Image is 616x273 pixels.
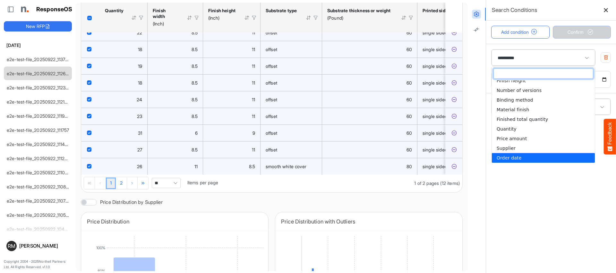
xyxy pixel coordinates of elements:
[81,58,100,74] td: checkbox
[414,180,439,186] span: 1 of 2 pages
[252,114,255,119] span: 11
[451,113,457,120] button: Exclude
[252,63,255,69] span: 11
[7,127,69,133] a: e2e-test-file_20250922_111757
[406,97,412,102] span: 60
[152,178,181,188] span: Pagerdropdown
[417,124,475,141] td: single sided is template cell Column Header httpsnorthellcomontologiesmapping-rulesmanufacturingh...
[553,26,611,39] button: Confirm Progress
[7,156,70,161] a: e2e-test-file_20250922_111247
[7,71,71,76] a: e2e-test-file_20250922_112643
[105,8,123,14] div: Quantity
[7,57,71,62] a: e2e-test-file_20250922_113700
[100,41,148,58] td: 18 is template cell Column Header httpsnorthellcomontologiesmapping-rulesorderhasquantity
[261,108,322,124] td: offset is template cell Column Header httpsnorthellcomontologiesmapping-rulesmaterialhassubstrate...
[440,180,460,186] span: (12 items)
[423,47,447,52] span: single sided
[266,114,277,119] span: offset
[261,41,322,58] td: offset is template cell Column Header httpsnorthellcomontologiesmapping-rulesmaterialhassubstrate...
[327,15,393,21] div: (Pound)
[417,141,475,158] td: single sided is template cell Column Header httpsnorthellcomontologiesmapping-rulesmanufacturingh...
[417,108,475,124] td: single sided is template cell Column Header httpsnorthellcomontologiesmapping-rulesmanufacturingh...
[451,30,457,36] button: Exclude
[192,97,198,102] span: 8.5
[568,29,596,36] span: Confirm
[252,147,255,152] span: 11
[137,164,142,169] span: 26
[406,114,412,119] span: 60
[18,3,30,16] img: Northell
[137,97,142,102] span: 24
[195,130,198,136] span: 6
[451,80,457,86] button: Exclude
[252,130,255,136] span: 9
[252,30,255,35] span: 11
[445,41,464,58] td: a01576ba-4887-4784-9247-2eb59f3a4f01 is template cell Column Header
[423,130,447,136] span: single sided
[261,74,322,91] td: offset is template cell Column Header httpsnorthellcomontologiesmapping-rulesmaterialhassubstrate...
[281,217,457,226] div: Price Distribution with Outliers
[417,41,475,58] td: single sided is template cell Column Header httpsnorthellcomontologiesmapping-rulesmanufacturingh...
[266,47,277,52] span: offset
[4,21,72,32] button: New RFP
[406,130,412,136] span: 60
[423,97,447,102] span: single sided
[406,63,412,69] span: 60
[148,74,203,91] td: 8.5 is template cell Column Header httpsnorthellcomontologiesmapping-rulesmeasurementhasfinishsiz...
[423,63,447,69] span: single sided
[81,74,100,91] td: checkbox
[261,141,322,158] td: offset is template cell Column Header httpsnorthellcomontologiesmapping-rulesmaterialhassubstrate...
[100,74,148,91] td: 18 is template cell Column Header httpsnorthellcomontologiesmapping-rulesorderhasquantity
[497,136,527,141] span: Price amount
[148,91,203,108] td: 8.5 is template cell Column Header httpsnorthellcomontologiesmapping-rulesmeasurementhasfinishsiz...
[203,24,261,41] td: 11 is template cell Column Header httpsnorthellcomontologiesmapping-rulesmeasurementhasfinishsize...
[138,63,142,69] span: 19
[406,147,412,152] span: 60
[148,158,203,175] td: 11 is template cell Column Header httpsnorthellcomontologiesmapping-rulesmeasurementhasfinishsize...
[261,91,322,108] td: offset is template cell Column Header httpsnorthellcomontologiesmapping-rulesmaterialhassubstrate...
[192,80,198,86] span: 8.5
[322,24,417,41] td: 60 is template cell Column Header httpsnorthellcomontologiesmapping-rulesmaterialhasmaterialthick...
[497,88,542,93] span: Number of versions
[192,63,198,69] span: 8.5
[203,141,261,158] td: 11 is template cell Column Header httpsnorthellcomontologiesmapping-rulesmeasurementhasfinishsize...
[106,177,116,189] a: Page 1 of 2 Pages
[406,80,412,86] span: 60
[266,147,277,152] span: offset
[445,124,464,141] td: eac073ad-0ae8-432b-85fb-170b55bf8f20 is template cell Column Header
[7,99,70,105] a: e2e-test-file_20250922_112147
[138,130,142,136] span: 31
[81,158,100,175] td: checkbox
[192,47,198,52] span: 8.5
[36,6,73,13] h1: ResponseOS
[451,63,457,69] button: Exclude
[81,24,100,41] td: checkbox
[87,217,262,226] div: Price Distribution
[408,15,414,21] div: Filter Icon
[252,97,255,102] span: 11
[148,108,203,124] td: 8.5 is template cell Column Header httpsnorthellcomontologiesmapping-rulesmeasurementhasfinishsiz...
[252,47,255,52] span: 11
[208,8,236,14] div: Finish height
[7,85,71,90] a: e2e-test-file_20250922_112320
[445,74,464,91] td: 7ed04d3f-d511-449f-a58e-d478fe2c8dff is template cell Column Header
[451,130,457,136] button: Exclude
[497,146,516,151] span: Supplier
[192,30,198,35] span: 8.5
[138,80,142,86] span: 18
[100,124,148,141] td: 31 is template cell Column Header httpsnorthellcomontologiesmapping-rulesorderhasquantity
[322,74,417,91] td: 60 is template cell Column Header httpsnorthellcomontologiesmapping-rulesmaterialhasmaterialthick...
[313,15,319,21] div: Filter Icon
[194,15,200,21] div: Filter Icon
[95,177,106,189] div: Go to previous page
[451,46,457,53] button: Exclude
[423,8,450,14] div: Printed sides
[266,97,277,102] span: offset
[445,91,464,108] td: 7e081e15-bc77-4eb4-bb9b-55ec1e13d0ab is template cell Column Header
[7,212,71,218] a: e2e-test-file_20250922_110529
[208,15,236,21] div: (Inch)
[251,15,257,21] div: Filter Icon
[81,91,100,108] td: checkbox
[497,107,529,112] span: Material finish
[423,164,447,169] span: single sided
